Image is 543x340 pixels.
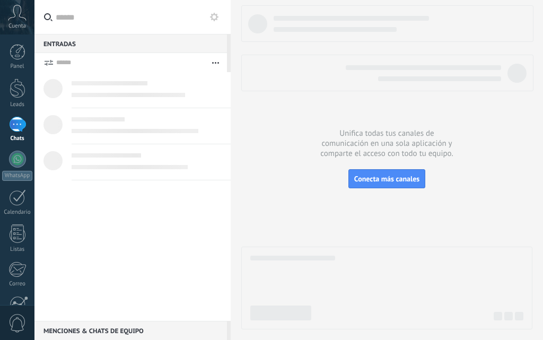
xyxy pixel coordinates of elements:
[34,321,227,340] div: Menciones & Chats de equipo
[2,246,33,253] div: Listas
[2,209,33,216] div: Calendario
[2,281,33,287] div: Correo
[8,23,26,30] span: Cuenta
[2,63,33,70] div: Panel
[348,169,425,188] button: Conecta más canales
[34,34,227,53] div: Entradas
[2,135,33,142] div: Chats
[354,174,419,184] span: Conecta más canales
[2,101,33,108] div: Leads
[2,171,32,181] div: WhatsApp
